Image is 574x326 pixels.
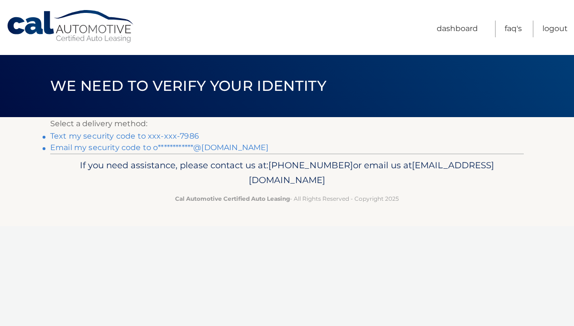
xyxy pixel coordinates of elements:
a: Cal Automotive [6,10,135,43]
a: FAQ's [505,21,522,37]
strong: Cal Automotive Certified Auto Leasing [175,195,290,202]
a: Logout [542,21,568,37]
a: Text my security code to xxx-xxx-7986 [50,131,199,141]
p: If you need assistance, please contact us at: or email us at [56,158,518,188]
a: Dashboard [437,21,478,37]
p: - All Rights Reserved - Copyright 2025 [56,194,518,204]
span: We need to verify your identity [50,77,326,95]
span: [PHONE_NUMBER] [268,160,353,171]
p: Select a delivery method: [50,117,524,130]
